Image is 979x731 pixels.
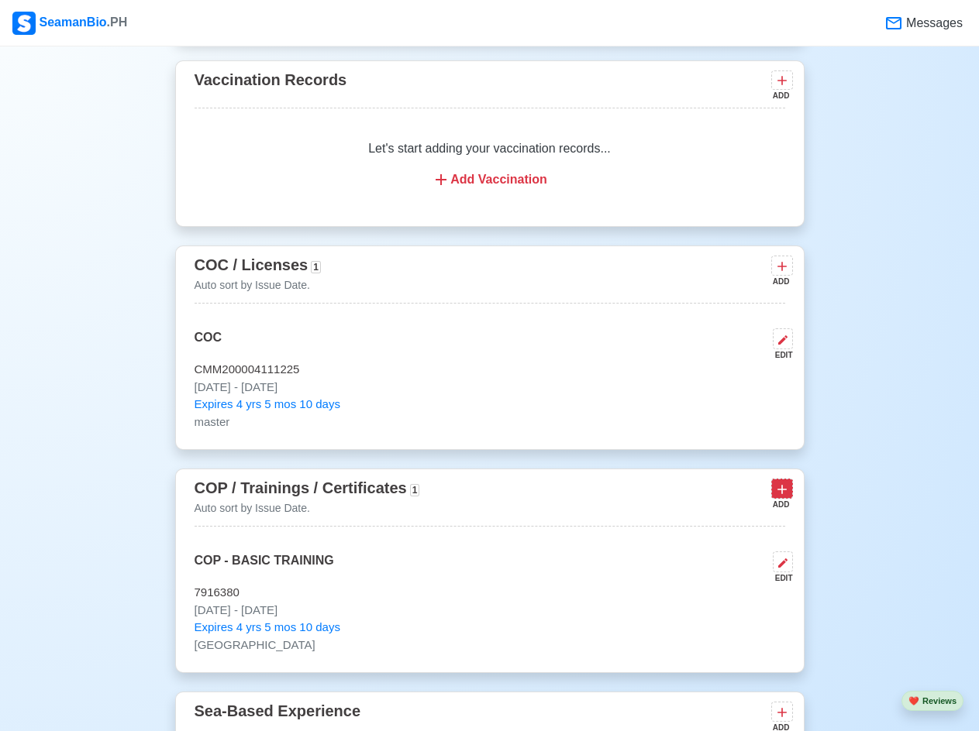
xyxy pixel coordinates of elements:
span: Sea-Based Experience [195,702,361,719]
div: Let's start adding your vaccination records... [195,121,785,208]
div: SeamanBio [12,12,127,35]
span: COC / Licenses [195,256,309,273]
p: [DATE] - [DATE] [195,602,785,619]
p: 7916380 [195,584,785,602]
span: Messages [903,14,963,33]
p: COP - BASIC TRAINING [195,551,334,584]
p: Auto sort by Issue Date. [195,500,420,517]
div: EDIT [767,572,793,584]
div: ADD [771,499,790,510]
p: master [195,414,785,431]
span: Vaccination Records [195,71,347,88]
p: CMM200004111225 [195,361,785,379]
div: ADD [771,90,790,101]
span: COP / Trainings / Certificates [195,479,407,496]
button: heartReviews [901,691,963,712]
div: EDIT [767,349,793,361]
p: COC [195,328,222,361]
p: [GEOGRAPHIC_DATA] [195,637,785,654]
div: Add Vaccination [213,170,767,189]
span: Expires 4 yrs 5 mos 10 days [195,396,340,414]
span: .PH [107,15,128,29]
span: Expires 4 yrs 5 mos 10 days [195,619,340,637]
div: ADD [771,276,790,287]
span: 1 [311,261,321,273]
span: 1 [410,484,420,496]
p: [DATE] - [DATE] [195,379,785,396]
p: Auto sort by Issue Date. [195,277,321,293]
img: Logo [12,12,36,35]
span: heart [908,696,919,705]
